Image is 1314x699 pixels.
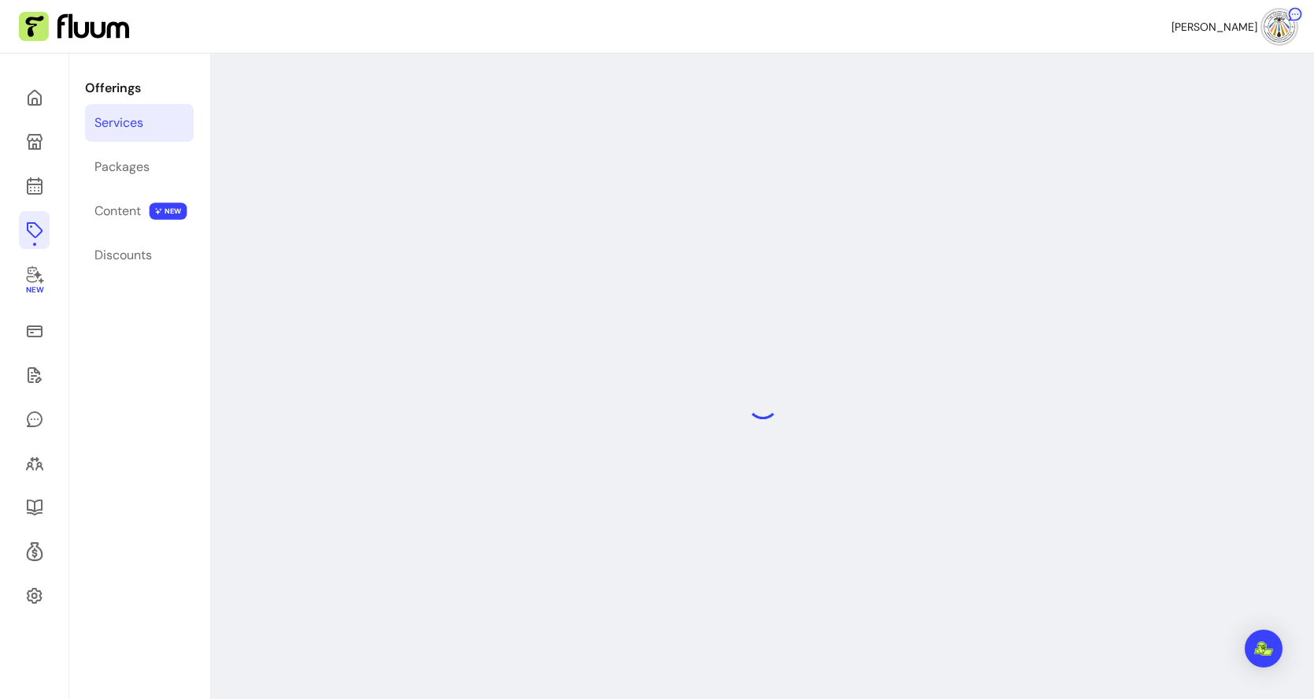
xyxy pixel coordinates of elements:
[19,79,50,117] a: Home
[19,123,50,161] a: My Page
[94,113,143,132] div: Services
[19,312,50,350] a: Sales
[25,285,43,296] span: New
[1264,11,1295,43] img: avatar
[85,148,194,186] a: Packages
[19,489,50,526] a: Resources
[19,167,50,205] a: Calendar
[19,577,50,615] a: Settings
[94,202,141,221] div: Content
[19,533,50,571] a: Refer & Earn
[1171,11,1295,43] button: avatar[PERSON_NAME]
[19,444,50,482] a: Clients
[19,356,50,394] a: Waivers
[85,104,194,142] a: Services
[19,12,129,42] img: Fluum Logo
[150,203,187,220] span: NEW
[1171,19,1257,35] span: [PERSON_NAME]
[747,388,779,419] div: Loading
[19,255,50,306] a: New
[19,400,50,438] a: My Messages
[94,246,152,265] div: Discounts
[1245,630,1283,667] div: Open Intercom Messenger
[85,79,194,98] p: Offerings
[94,158,150,177] div: Packages
[19,211,50,249] a: Offerings
[85,236,194,274] a: Discounts
[85,192,194,230] a: Content NEW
